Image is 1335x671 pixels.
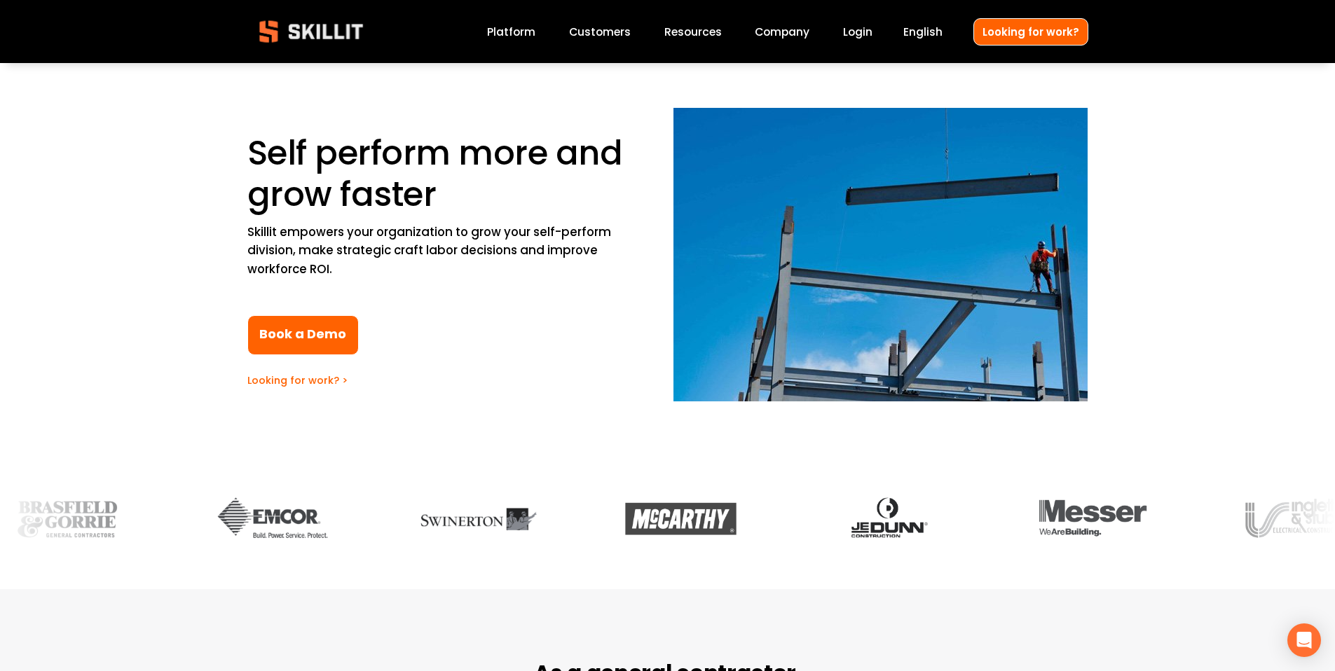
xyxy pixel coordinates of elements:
span: English [903,24,943,40]
img: Skillit [247,11,375,53]
a: Company [755,22,809,41]
a: Customers [569,22,631,41]
p: Skillit empowers your organization to grow your self-perform division, make strategic craft labor... [247,223,627,279]
a: Book a Demo [247,315,360,355]
a: Looking for work? > [247,373,348,387]
a: folder dropdown [664,22,722,41]
span: Self perform more and grow faster [247,130,631,218]
a: Login [843,22,872,41]
a: Platform [487,22,535,41]
div: Open Intercom Messenger [1287,623,1321,657]
div: language picker [903,22,943,41]
a: Looking for work? [973,18,1088,46]
span: Resources [664,24,722,40]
